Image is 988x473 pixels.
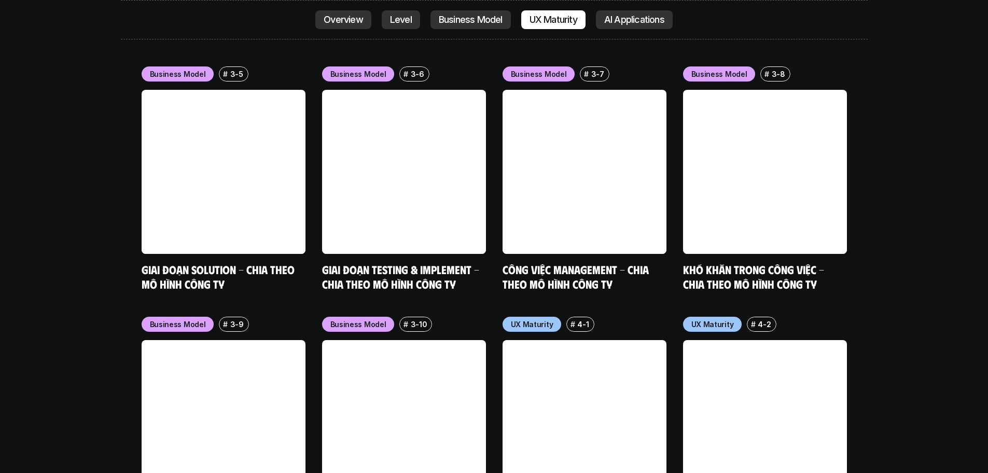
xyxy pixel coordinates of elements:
p: Business Model [511,69,567,79]
a: Các loại yêu cầu - Chia theo mô hình công ty [142,12,302,40]
p: UX Maturity [691,319,734,330]
a: Công việc Management - Chia theo mô hình công ty [503,262,651,291]
a: AI Applications [596,10,673,29]
p: 3-8 [772,69,785,79]
a: Overview [315,10,371,29]
a: Business Model [430,10,511,29]
p: Business Model [330,69,386,79]
p: 3-10 [411,319,427,330]
h6: # [584,70,589,78]
p: Business Model [150,319,206,330]
a: Người đưa yêu cầu - Chia theo mô hình công ty [322,12,476,40]
p: 3-7 [591,69,604,79]
p: 4-1 [577,319,589,330]
h6: # [751,320,756,328]
a: Giai đoạn Testing & Implement - Chia theo mô hình công ty [322,262,482,291]
p: Business Model [439,15,503,25]
h6: # [764,70,769,78]
h6: # [403,320,408,328]
a: Level [382,10,420,29]
a: Giai đoạn Solution - Chia theo mô hình công ty [142,262,297,291]
p: Level [390,15,412,25]
p: UX Maturity [511,319,553,330]
h6: # [223,70,228,78]
a: Giai đoạn Discovery - Chia theo mô hình công ty [503,12,664,40]
p: Business Model [691,69,747,79]
a: Giai đoạn Define - Chia theo mô hình công ty [683,12,842,40]
a: Khó khăn trong công việc - Chia theo mô hình công ty [683,262,827,291]
p: 3-5 [230,69,243,79]
p: Overview [324,15,363,25]
a: UX Maturity [521,10,586,29]
p: 4-2 [758,319,771,330]
p: 3-9 [230,319,244,330]
h6: # [570,320,575,328]
p: 3-6 [411,69,424,79]
p: Business Model [330,319,386,330]
h6: # [223,320,228,328]
p: UX Maturity [530,15,577,25]
p: Business Model [150,69,206,79]
h6: # [403,70,408,78]
p: AI Applications [604,15,664,25]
